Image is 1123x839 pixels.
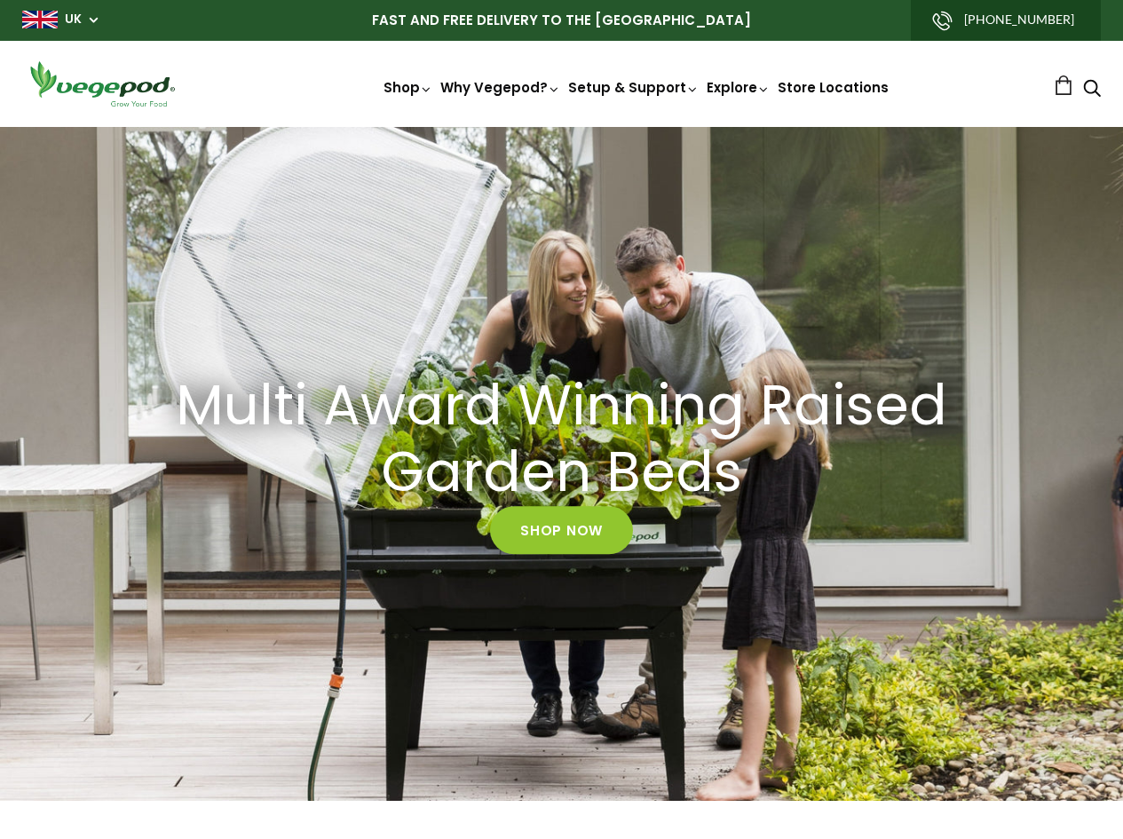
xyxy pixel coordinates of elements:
[65,11,82,28] a: UK
[22,59,182,109] img: Vegepod
[778,78,889,97] a: Store Locations
[490,506,633,554] a: Shop Now
[440,78,561,97] a: Why Vegepod?
[707,78,771,97] a: Explore
[22,11,58,28] img: gb_large.png
[162,374,961,507] h2: Multi Award Winning Raised Garden Beds
[384,78,433,97] a: Shop
[1083,81,1101,99] a: Search
[568,78,700,97] a: Setup & Support
[107,374,1016,507] a: Multi Award Winning Raised Garden Beds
